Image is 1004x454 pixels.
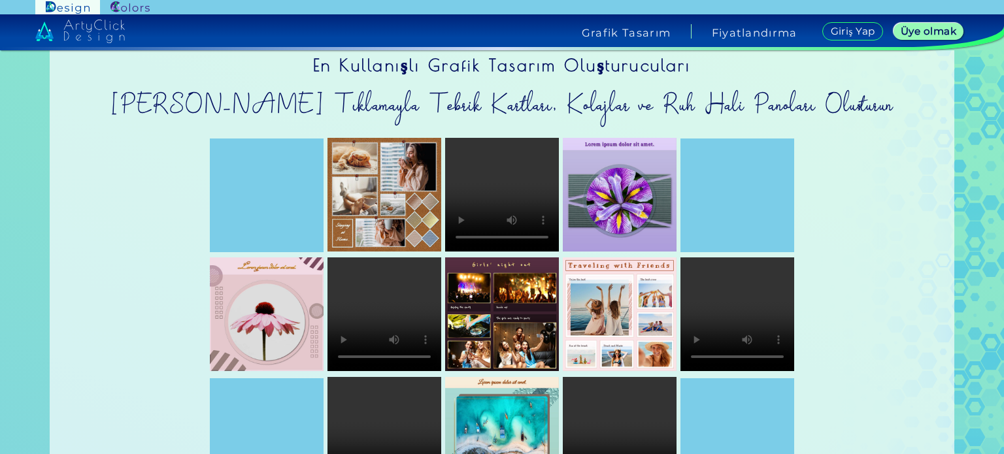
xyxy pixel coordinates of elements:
[832,25,873,37] font: Giriş Yap
[903,25,954,37] font: Üye olmak
[712,27,797,38] a: Fiyatlandırma
[313,55,691,74] font: En Kullanışlı Grafik Tasarım Oluşturucuları
[712,26,797,39] font: Fiyatlandırma
[35,20,125,43] img: artyclick_design_logo_white_combined_path.svg
[825,23,881,40] a: Giriş Yap
[110,89,894,127] font: [PERSON_NAME] Tıklamayla Tebrik Kartları, Kolajlar ve Ruh Hali Panoları Oluşturun
[582,26,671,39] font: Grafik Tasarım
[896,24,962,39] a: Üye olmak
[110,1,150,14] img: ArtyClick Renkleri logosu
